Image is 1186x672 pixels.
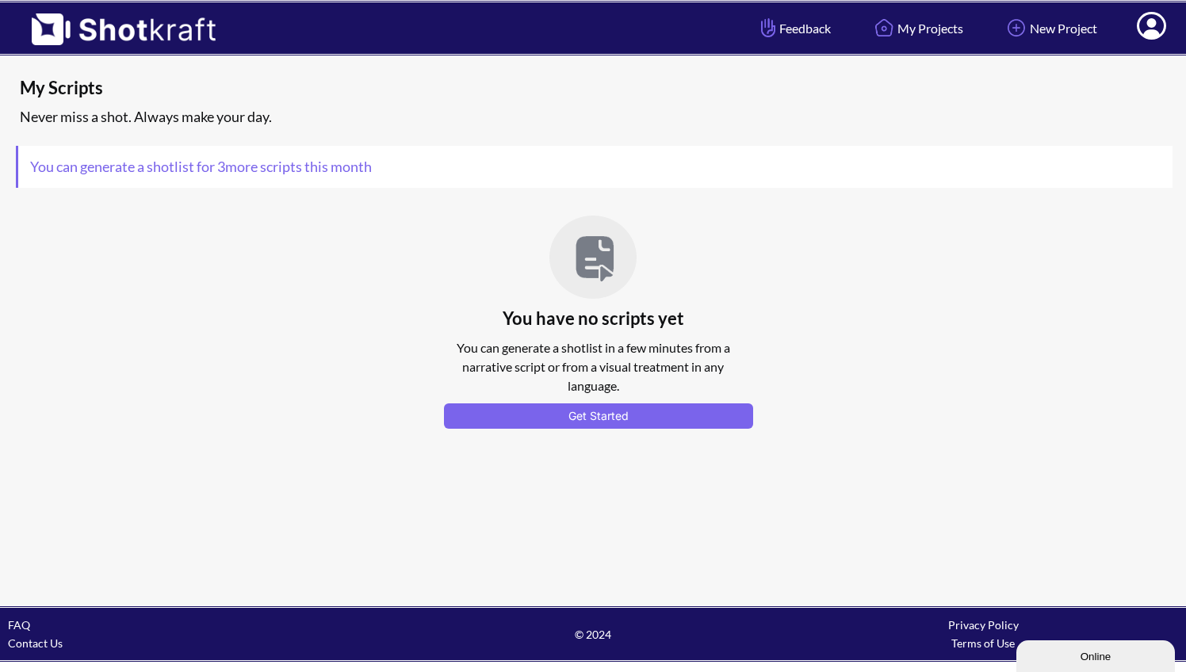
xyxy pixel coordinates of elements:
img: FilePointer Icon [549,216,637,299]
img: Hand Icon [757,14,779,41]
img: Home Icon [870,14,897,41]
div: Terms of Use [788,634,1178,652]
a: New Project [991,7,1109,49]
div: You have no scripts yet [434,204,752,334]
iframe: chat widget [1016,637,1178,672]
div: Privacy Policy [788,616,1178,634]
a: Contact Us [8,636,63,650]
button: Get Started [444,403,753,429]
img: Add Icon [1003,14,1030,41]
span: My Scripts [20,76,886,100]
span: 3 more scripts this month [215,158,372,175]
div: Never miss a shot. Always make your day. [16,104,1178,130]
span: You can generate a shotlist for [18,146,384,188]
span: Feedback [757,19,831,37]
div: You can generate a shotlist in a few minutes from a narrative script or from a visual treatment i... [434,334,752,399]
span: © 2024 [398,625,788,643]
a: My Projects [859,7,975,49]
a: FAQ [8,618,30,632]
